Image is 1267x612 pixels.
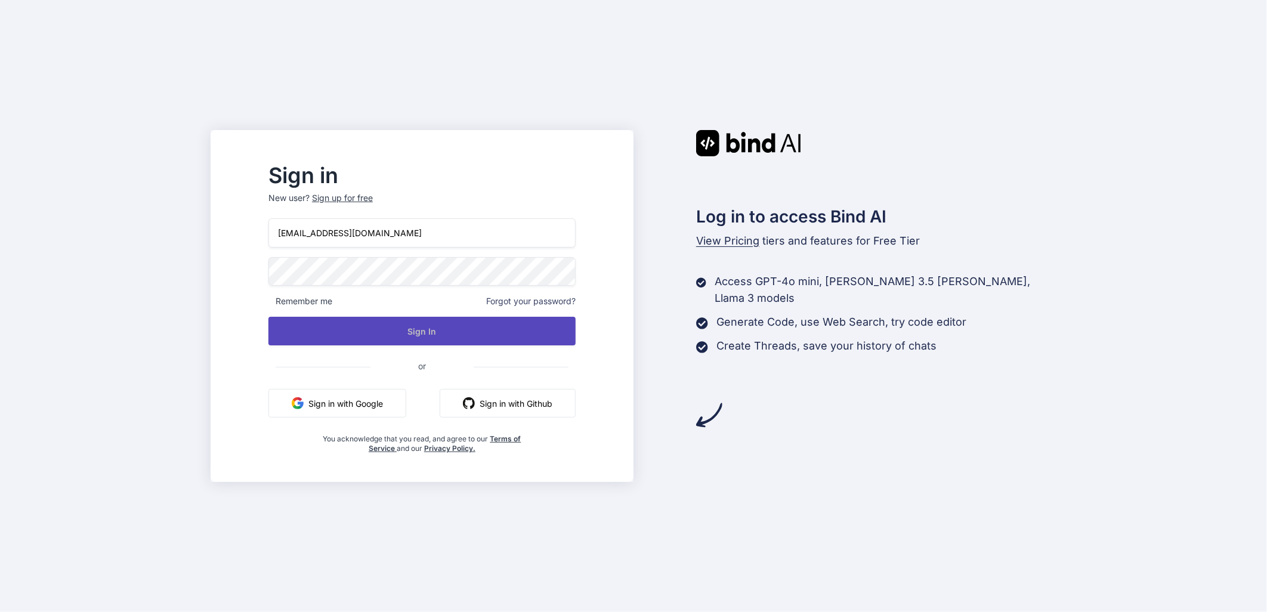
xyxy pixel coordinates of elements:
[715,273,1056,307] p: Access GPT-4o mini, [PERSON_NAME] 3.5 [PERSON_NAME], Llama 3 models
[696,204,1056,229] h2: Log in to access Bind AI
[292,397,304,409] img: google
[716,314,966,330] p: Generate Code, use Web Search, try code editor
[369,434,521,453] a: Terms of Service
[424,444,475,453] a: Privacy Policy.
[463,397,475,409] img: github
[320,427,524,453] div: You acknowledge that you read, and agree to our and our
[268,295,332,307] span: Remember me
[312,192,373,204] div: Sign up for free
[716,338,937,354] p: Create Threads, save your history of chats
[268,389,406,418] button: Sign in with Google
[440,389,576,418] button: Sign in with Github
[696,234,759,247] span: View Pricing
[268,317,576,345] button: Sign In
[696,402,722,428] img: arrow
[486,295,576,307] span: Forgot your password?
[696,233,1056,249] p: tiers and features for Free Tier
[370,351,474,381] span: or
[268,166,576,185] h2: Sign in
[696,130,801,156] img: Bind AI logo
[268,218,576,248] input: Login or Email
[268,192,576,218] p: New user?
